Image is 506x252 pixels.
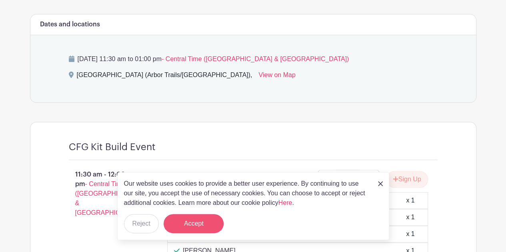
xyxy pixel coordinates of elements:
[162,56,349,62] span: - Central Time ([GEOGRAPHIC_DATA] & [GEOGRAPHIC_DATA])
[69,54,438,64] p: [DATE] 11:30 am to 01:00 pm
[378,181,383,186] img: close_button-5f87c8562297e5c2d7936805f587ecaba9071eb48480494691a3f1689db116b3.svg
[406,196,414,205] div: x 1
[77,70,252,83] div: [GEOGRAPHIC_DATA] (Arbor Trails/[GEOGRAPHIC_DATA]),
[56,167,155,221] p: 11:30 am - 12:00 pm
[124,214,159,233] button: Reject
[359,170,379,189] a: +
[75,181,144,216] span: - Central Time ([GEOGRAPHIC_DATA] & [GEOGRAPHIC_DATA])
[278,199,292,206] a: Here
[258,70,295,83] a: View on Map
[40,21,100,28] h6: Dates and locations
[406,212,414,222] div: x 1
[164,214,224,233] button: Accept
[318,170,336,189] a: -
[69,141,156,153] h4: CFG Kit Build Event
[406,229,414,239] div: x 1
[386,171,428,188] button: Sign Up
[124,179,370,208] p: Our website uses cookies to provide a better user experience. By continuing to use our site, you ...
